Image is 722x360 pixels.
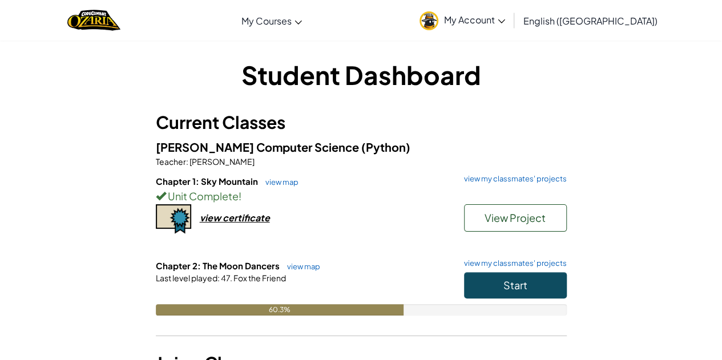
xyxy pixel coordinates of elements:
span: : [217,273,220,283]
span: My Courses [241,15,292,27]
span: Teacher [156,156,186,167]
h3: Current Classes [156,110,567,135]
div: view certificate [200,212,270,224]
span: View Project [485,211,546,224]
a: view map [260,177,299,187]
span: [PERSON_NAME] [188,156,255,167]
a: view my classmates' projects [458,175,567,183]
span: [PERSON_NAME] Computer Science [156,140,361,154]
img: avatar [420,11,438,30]
span: My Account [444,14,505,26]
div: 60.3% [156,304,404,315]
a: view certificate [156,212,270,224]
a: My Account [414,2,511,38]
span: (Python) [361,140,410,154]
span: Fox the Friend [232,273,286,283]
span: English ([GEOGRAPHIC_DATA]) [523,15,658,27]
button: Start [464,272,567,298]
span: Last level played [156,273,217,283]
a: view map [281,262,320,271]
span: ! [239,189,241,203]
button: View Project [464,204,567,232]
span: Unit Complete [166,189,239,203]
a: English ([GEOGRAPHIC_DATA]) [518,5,663,36]
a: view my classmates' projects [458,260,567,267]
a: My Courses [236,5,308,36]
a: Ozaria by CodeCombat logo [67,9,120,32]
span: Chapter 1: Sky Mountain [156,176,260,187]
span: 47. [220,273,232,283]
img: certificate-icon.png [156,204,191,234]
span: Chapter 2: The Moon Dancers [156,260,281,271]
span: Start [503,278,527,292]
h1: Student Dashboard [156,57,567,92]
img: Home [67,9,120,32]
span: : [186,156,188,167]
